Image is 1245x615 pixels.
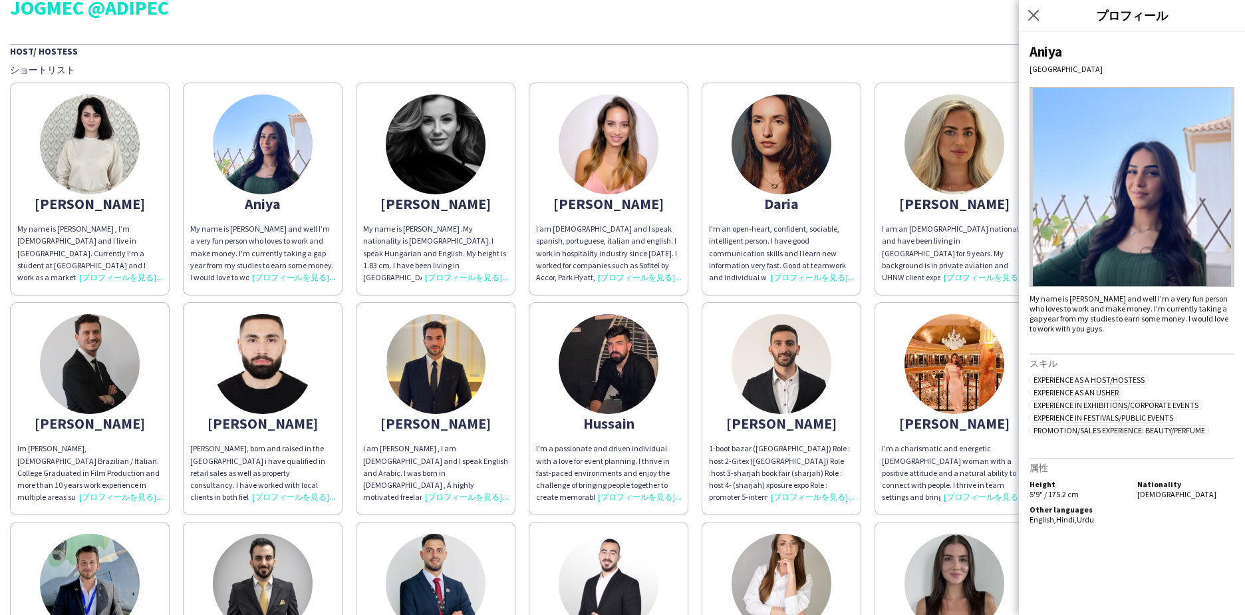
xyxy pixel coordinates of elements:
[882,443,1027,503] div: I’m a charismatic and energetic [DEMOGRAPHIC_DATA] woman with a positive attitude and a natural a...
[559,314,658,414] img: thumb-2515096a-1237-4e11-847e-ef6f4d90c0ca.jpg
[1030,400,1202,410] span: Experience in Exhibitions/Corporate Events
[40,314,140,414] img: thumb-67863c07a8814.jpeg
[1030,413,1177,423] span: Experience in Festivals/Public Events
[190,223,335,284] div: My name is [PERSON_NAME] and well I’m a very fun person who loves to work and make money. I’m cur...
[732,95,831,194] img: thumb-a3aa1708-8b7e-4678-bafe-798ea0816525.jpg
[709,417,854,429] div: [PERSON_NAME]
[1030,294,1234,333] div: My name is [PERSON_NAME] and well I’m a very fun person who loves to work and make money. I’m cur...
[1030,425,1209,435] span: Promotion/Sales Experience: Beauty/Perfume
[1030,514,1056,524] span: English ,
[882,198,1027,210] div: [PERSON_NAME]
[40,95,140,194] img: thumb-65fd4304e6b47.jpeg
[1030,462,1234,474] h3: 属性
[1019,7,1245,24] h3: プロフィール
[1077,514,1094,524] span: Urdu
[1030,375,1149,385] span: Experience as a Host/Hostess
[904,95,1004,194] img: thumb-68515fe5e9619.jpeg
[190,417,335,429] div: [PERSON_NAME]
[17,443,162,503] div: Im [PERSON_NAME], [DEMOGRAPHIC_DATA] Brazilian / Italian. College Graduated in Film Production an...
[732,314,831,414] img: thumb-65766f85d47dc.jpeg
[1030,505,1127,514] h5: Other languages
[904,314,1004,414] img: thumb-cf0698f7-a19a-41da-8f81-87de45a19828.jpg
[709,198,854,210] div: Daria
[1030,387,1123,397] span: Experience as an Usher
[709,223,854,284] div: I'm an open-heart, confident, sociable, intelligent person. I have good communication skills and ...
[17,198,162,210] div: [PERSON_NAME]
[1030,357,1234,369] h3: スキル
[536,443,681,503] div: I'm a passionate and driven individual with a love for event planning. I thrive in fast-paced env...
[1056,514,1077,524] span: Hindi ,
[10,44,1235,57] div: Host/ Hostess
[536,223,681,284] div: I am [DEMOGRAPHIC_DATA] and I speak spanish, portuguese, italian and english. I work in hospitali...
[1030,489,1079,499] span: 5'9" / 175.2 cm
[709,443,854,503] div: 1-boot bazar ([GEOGRAPHIC_DATA]) Role : host 2-Gitex ([GEOGRAPHIC_DATA]) Role :host 3-sharjah boo...
[386,314,485,414] img: thumb-673f2cb32bec2.jpeg
[213,314,313,414] img: thumb-67e4d57c322ab.jpeg
[386,95,485,194] img: thumb-67dbbf4d779c2.jpeg
[363,198,508,210] div: [PERSON_NAME]
[363,224,507,355] span: My name is [PERSON_NAME] .My nationality is [DEMOGRAPHIC_DATA]. I speak Hungarian and English. My...
[882,417,1027,429] div: [PERSON_NAME]
[1030,43,1234,61] div: Aniya
[536,417,681,429] div: Hussain
[559,95,658,194] img: thumb-644d58d29460c.jpeg
[536,198,681,210] div: [PERSON_NAME]
[10,64,1235,76] div: ショートリスト
[190,198,335,210] div: Aniya
[17,223,162,284] div: My name is [PERSON_NAME] , I’m [DEMOGRAPHIC_DATA] and I live in [GEOGRAPHIC_DATA]. Currently I’m ...
[363,443,508,503] div: I am [PERSON_NAME] , I am [DEMOGRAPHIC_DATA] and I speak English and Arabic. I was born in [DEMOG...
[190,443,335,503] div: [PERSON_NAME], born and raised in the [GEOGRAPHIC_DATA] i have qualified in retail sales as well ...
[1137,489,1216,499] span: [DEMOGRAPHIC_DATA]
[1030,87,1234,287] img: クルーのアバターまたは写真
[1137,479,1234,489] h5: Nationality
[1030,479,1127,489] h5: Height
[213,95,313,194] img: thumb-67797ab2cf2b6.jpeg
[17,417,162,429] div: [PERSON_NAME]
[882,223,1027,284] div: I am an [DEMOGRAPHIC_DATA] national and have been living in [GEOGRAPHIC_DATA] for 9 years. My bac...
[363,417,508,429] div: [PERSON_NAME]
[1030,64,1234,74] div: [GEOGRAPHIC_DATA]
